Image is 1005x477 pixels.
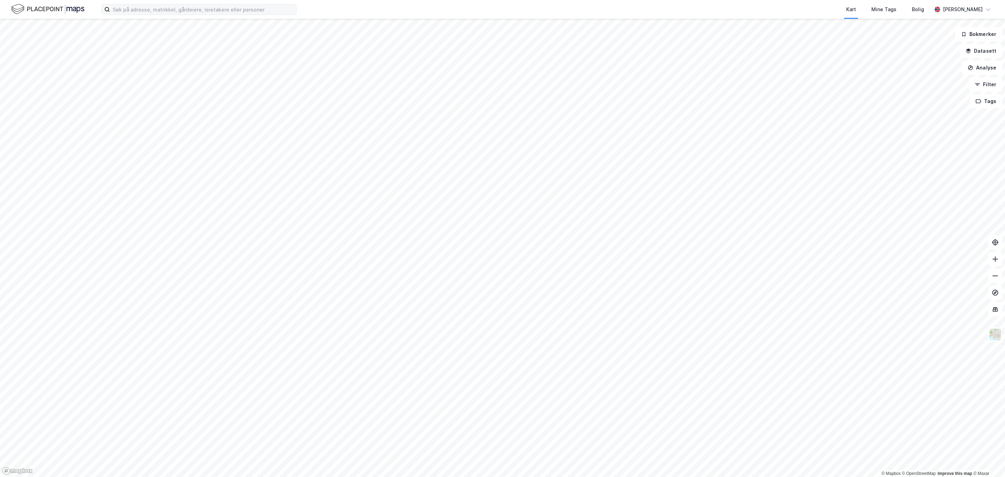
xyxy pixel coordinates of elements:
[871,5,896,14] div: Mine Tags
[11,3,84,15] img: logo.f888ab2527a4732fd821a326f86c7f29.svg
[943,5,983,14] div: [PERSON_NAME]
[110,4,296,15] input: Søk på adresse, matrikkel, gårdeiere, leietakere eller personer
[970,443,1005,477] iframe: Chat Widget
[846,5,856,14] div: Kart
[912,5,924,14] div: Bolig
